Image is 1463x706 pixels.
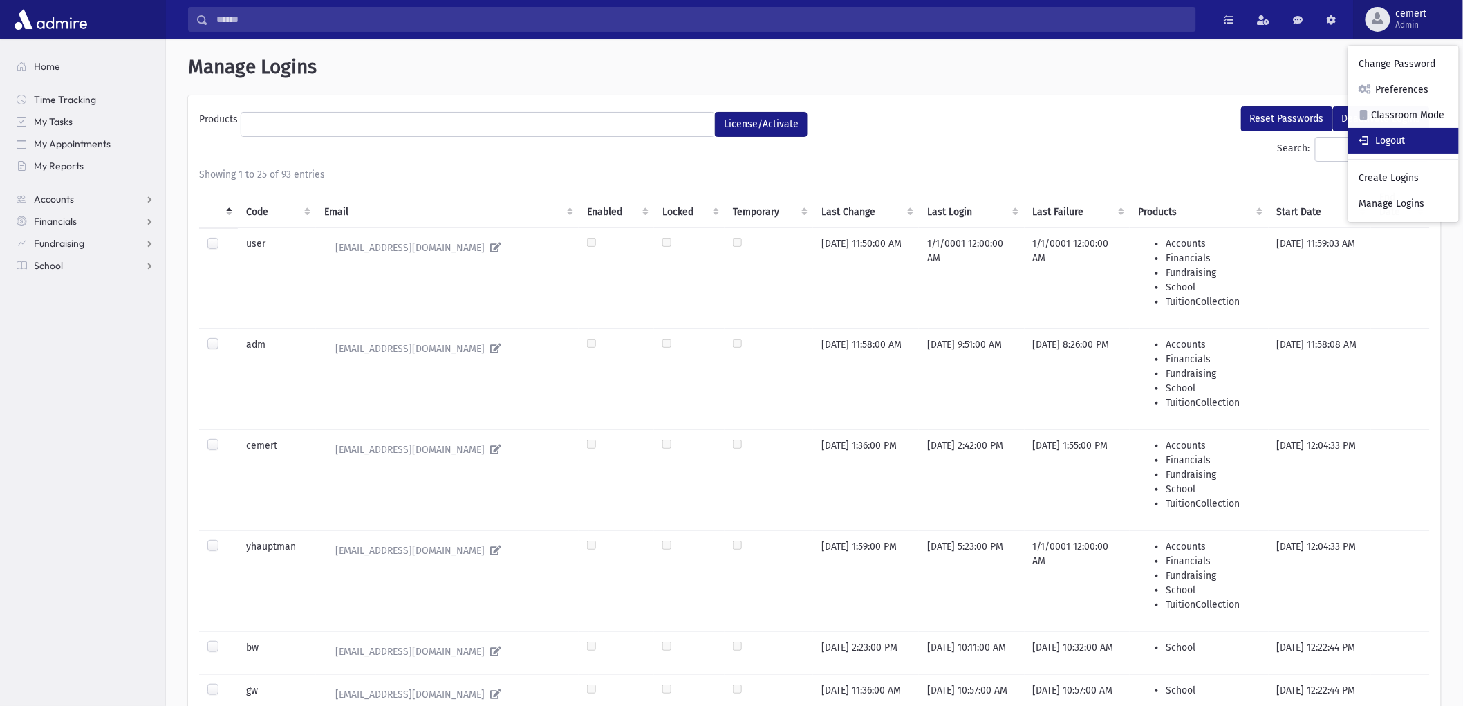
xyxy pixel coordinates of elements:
li: Fundraising [1166,266,1260,280]
td: [DATE] 8:26:00 PM [1025,328,1130,429]
img: AdmirePro [11,6,91,33]
span: Admin [1396,19,1427,30]
a: Create Logins [1348,165,1459,191]
a: School [6,254,165,277]
th: Last Failure : activate to sort column ascending [1025,182,1130,228]
a: Change Password [1348,51,1459,77]
h1: Manage Logins [188,55,1441,79]
td: [DATE] 1:59:00 PM [813,530,919,631]
li: Fundraising [1166,568,1260,583]
a: [EMAIL_ADDRESS][DOMAIN_NAME] [324,236,570,259]
a: Manage Logins [1348,191,1459,216]
input: Search [208,7,1195,32]
th: Locked : activate to sort column ascending [654,182,725,228]
li: Fundraising [1166,366,1260,381]
label: Search: [1278,137,1430,162]
li: TuitionCollection [1166,597,1260,612]
td: [DATE] 10:11:00 AM [919,631,1025,674]
td: [DATE] 12:22:44 PM [1269,631,1371,674]
td: adm [238,328,316,429]
td: [DATE] 11:58:00 AM [813,328,919,429]
li: Accounts [1166,438,1260,453]
li: School [1166,381,1260,396]
li: Financials [1166,251,1260,266]
span: My Reports [34,160,84,172]
li: Financials [1166,554,1260,568]
button: License/Activate [715,112,808,137]
li: School [1166,482,1260,496]
th: Start Date : activate to sort column ascending [1269,182,1371,228]
a: Accounts [6,188,165,210]
td: [DATE] 1:36:00 PM [813,429,919,530]
td: [DATE] 2:42:00 PM [919,429,1025,530]
th: Last Login : activate to sort column ascending [919,182,1025,228]
span: Home [34,60,60,73]
li: Fundraising [1166,467,1260,482]
a: [EMAIL_ADDRESS][DOMAIN_NAME] [324,683,570,706]
button: Reset Passwords [1241,106,1333,131]
li: School [1166,640,1260,655]
a: My Appointments [6,133,165,155]
td: bw [238,631,316,674]
a: Financials [6,210,165,232]
a: Time Tracking [6,89,165,111]
td: user [238,227,316,328]
th: Temporary : activate to sort column ascending [725,182,813,228]
li: School [1166,683,1260,698]
a: [EMAIL_ADDRESS][DOMAIN_NAME] [324,337,570,360]
td: [DATE] 9:51:00 AM [919,328,1025,429]
span: cemert [1396,8,1427,19]
span: Time Tracking [34,93,96,106]
th: : activate to sort column descending [199,182,238,228]
td: [DATE] 1:55:00 PM [1025,429,1130,530]
label: Products [199,112,241,131]
th: Last Change : activate to sort column ascending [813,182,919,228]
a: My Tasks [6,111,165,133]
a: Preferences [1348,77,1459,102]
div: Showing 1 to 25 of 93 entries [199,167,1430,182]
span: Financials [34,215,77,227]
td: [DATE] 11:58:08 AM [1269,328,1371,429]
td: 1/1/0001 12:00:00 AM [1025,227,1130,328]
td: cemert [238,429,316,530]
button: Deactivate Logins [1333,106,1430,131]
li: Accounts [1166,337,1260,352]
td: yhauptman [238,530,316,631]
a: Logout [1348,128,1459,154]
li: Financials [1166,453,1260,467]
li: School [1166,583,1260,597]
a: [EMAIL_ADDRESS][DOMAIN_NAME] [324,438,570,461]
li: TuitionCollection [1166,295,1260,309]
a: [EMAIL_ADDRESS][DOMAIN_NAME] [324,539,570,562]
span: My Tasks [34,115,73,128]
th: Code : activate to sort column ascending [238,182,316,228]
li: TuitionCollection [1166,496,1260,511]
a: Classroom Mode [1348,102,1459,128]
th: Email : activate to sort column ascending [316,182,579,228]
li: Accounts [1166,236,1260,251]
th: Products : activate to sort column ascending [1130,182,1269,228]
a: [EMAIL_ADDRESS][DOMAIN_NAME] [324,640,570,663]
td: [DATE] 10:32:00 AM [1025,631,1130,674]
li: TuitionCollection [1166,396,1260,410]
td: [DATE] 5:23:00 PM [919,530,1025,631]
li: Financials [1166,352,1260,366]
th: Enabled : activate to sort column ascending [579,182,654,228]
span: Accounts [34,193,74,205]
li: Accounts [1166,539,1260,554]
span: School [34,259,63,272]
td: 1/1/0001 12:00:00 AM [919,227,1025,328]
span: Fundraising [34,237,84,250]
span: My Appointments [34,138,111,150]
td: [DATE] 12:04:33 PM [1269,429,1371,530]
td: [DATE] 2:23:00 PM [813,631,919,674]
td: [DATE] 11:59:03 AM [1269,227,1371,328]
a: My Reports [6,155,165,177]
li: School [1166,280,1260,295]
td: [DATE] 11:50:00 AM [813,227,919,328]
td: [DATE] 12:04:33 PM [1269,530,1371,631]
input: Search: [1315,137,1430,162]
td: 1/1/0001 12:00:00 AM [1025,530,1130,631]
a: Home [6,55,165,77]
a: Fundraising [6,232,165,254]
